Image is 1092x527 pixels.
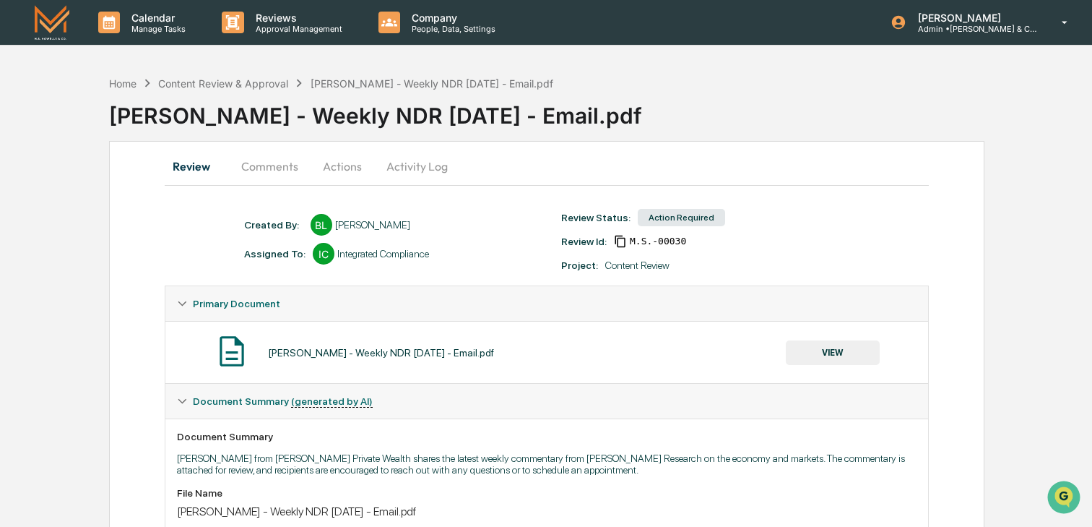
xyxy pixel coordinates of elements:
div: Primary Document [165,321,928,383]
div: 🖐️ [14,184,26,195]
a: 🖐️Preclearance [9,176,99,202]
p: Approval Management [244,24,350,34]
div: Content Review [605,260,669,271]
p: Admin • [PERSON_NAME] & Co. - BD [906,24,1041,34]
p: Calendar [120,12,193,24]
img: logo [35,5,69,39]
button: Review [165,149,230,184]
div: secondary tabs example [165,149,929,184]
span: Preclearance [29,182,93,197]
img: Document Icon [214,333,250,369]
a: 🗄️Attestations [99,176,185,202]
iframe: Open customer support [1046,479,1085,518]
div: We're available if you need us! [49,125,183,137]
div: Home [109,77,136,90]
p: [PERSON_NAME] from [PERSON_NAME] Private Wealth shares the latest weekly commentary from [PERSON_... [177,453,916,476]
div: Start new chat [49,111,237,125]
div: [PERSON_NAME] - Weekly NDR [DATE] - Email.pdf [311,77,553,90]
span: Attestations [119,182,179,197]
a: Powered byPylon [102,244,175,256]
span: Data Lookup [29,210,91,224]
div: Content Review & Approval [158,77,288,90]
p: How can we help? [14,30,263,53]
p: [PERSON_NAME] [906,12,1041,24]
button: Comments [230,149,310,184]
div: Primary Document [165,286,928,321]
div: Review Status: [561,212,630,223]
span: Document Summary [193,395,373,407]
p: Reviews [244,12,350,24]
div: Integrated Compliance [337,248,429,260]
div: Project: [561,260,598,271]
u: (generated by AI) [291,395,373,408]
div: [PERSON_NAME] - Weekly NDR [DATE] - Email.pdf [268,347,494,359]
button: Start new chat [246,115,263,132]
button: VIEW [786,340,880,365]
div: Review Id: [561,236,607,247]
div: Assigned To: [244,248,305,260]
button: Activity Log [375,149,459,184]
div: [PERSON_NAME] - Weekly NDR [DATE] - Email.pdf [177,505,916,518]
div: BL [311,214,332,236]
div: 🔎 [14,211,26,223]
div: Action Required [638,209,725,226]
span: ea038eb3-bd9b-4972-a833-e19936b8a7d9 [630,236,686,247]
p: Manage Tasks [120,24,193,34]
p: Company [400,12,503,24]
div: [PERSON_NAME] - Weekly NDR [DATE] - Email.pdf [109,91,1092,129]
div: [PERSON_NAME] [335,219,410,231]
div: 🗄️ [105,184,116,195]
div: Document Summary [177,431,916,442]
p: People, Data, Settings [400,24,503,34]
div: Document Summary (generated by AI) [165,384,928,419]
span: Primary Document [193,298,280,309]
button: Actions [310,149,375,184]
div: Created By: ‎ ‎ [244,219,303,231]
a: 🔎Data Lookup [9,204,97,230]
span: Pylon [144,245,175,256]
div: IC [313,243,334,265]
img: 1746055101610-c473b297-6a78-478c-a979-82029cc54cd1 [14,111,40,137]
div: File Name [177,487,916,499]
